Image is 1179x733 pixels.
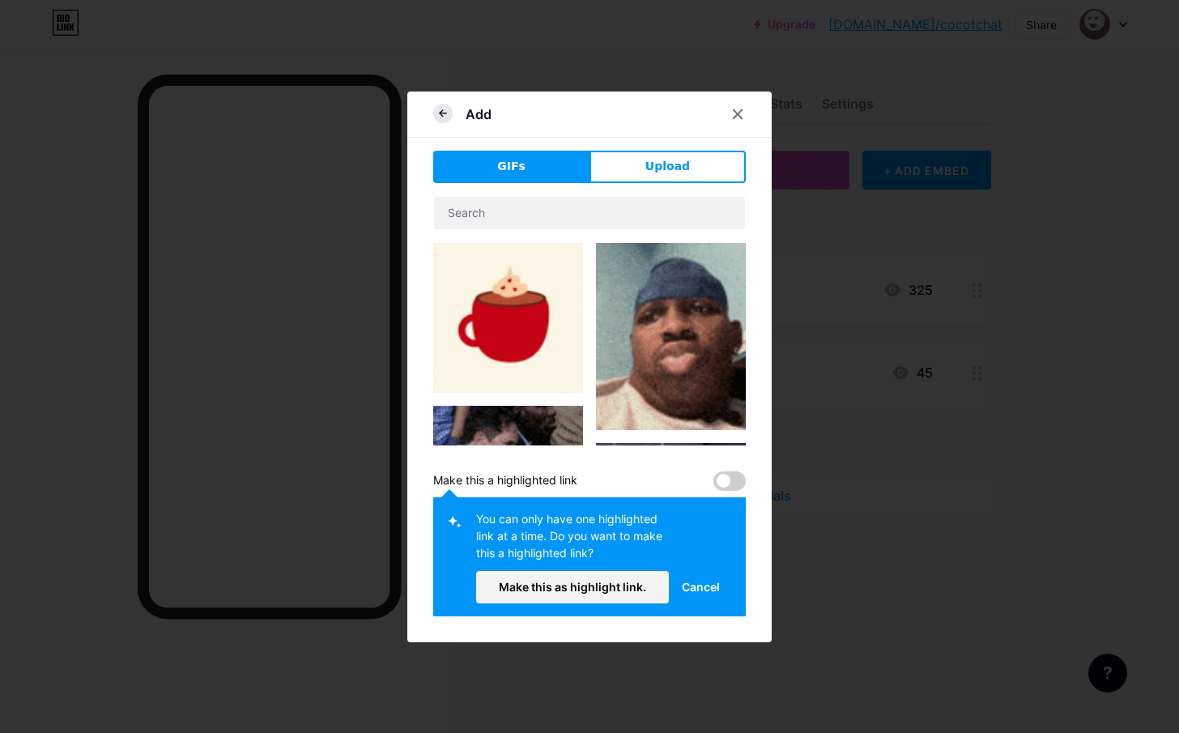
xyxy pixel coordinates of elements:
[596,443,746,593] img: Gihpy
[433,243,583,393] img: Gihpy
[589,151,746,183] button: Upload
[433,471,577,491] div: Make this a highlighted link
[433,151,589,183] button: GIFs
[682,578,720,595] span: Cancel
[497,158,526,175] span: GIFs
[433,406,583,492] img: Gihpy
[466,104,492,124] div: Add
[476,571,669,603] button: Make this as highlight link.
[476,510,669,571] div: You can only have one highlighted link at a time. Do you want to make this a highlighted link?
[596,243,746,430] img: Gihpy
[434,197,745,229] input: Search
[499,580,646,594] span: Make this as highlight link.
[645,158,690,175] span: Upload
[669,571,733,603] button: Cancel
